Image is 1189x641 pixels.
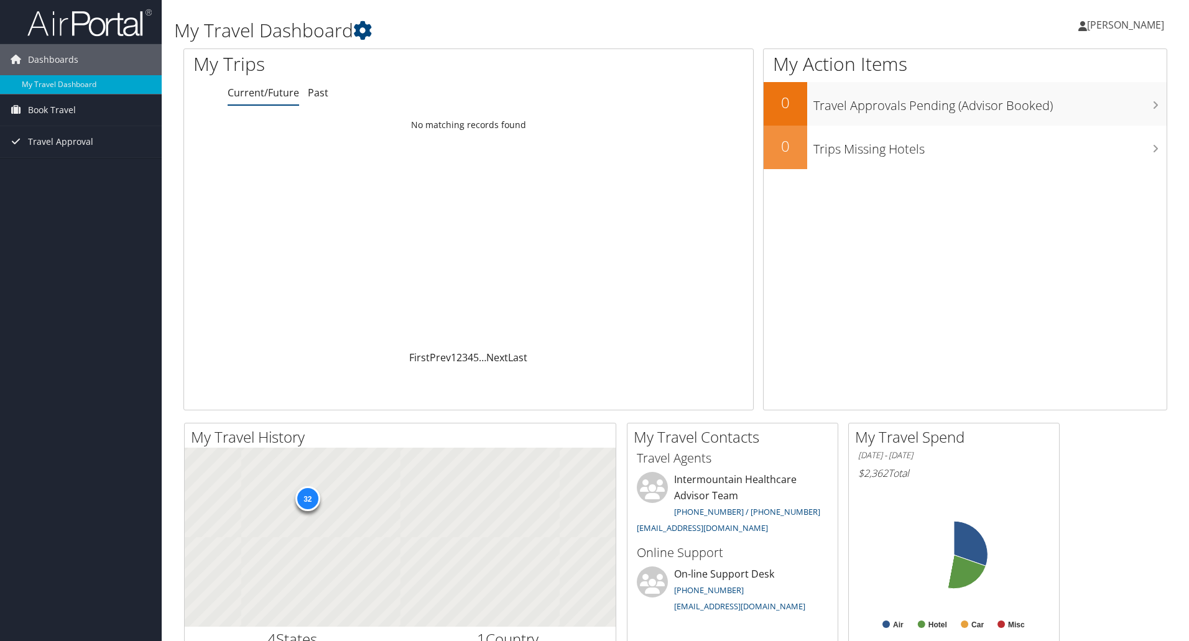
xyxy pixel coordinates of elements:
[764,51,1167,77] h1: My Action Items
[858,466,1050,480] h6: Total
[184,114,753,136] td: No matching records found
[456,351,462,364] a: 2
[28,44,78,75] span: Dashboards
[1087,18,1164,32] span: [PERSON_NAME]
[479,351,486,364] span: …
[764,126,1167,169] a: 0Trips Missing Hotels
[631,566,835,617] li: On-line Support Desk
[637,544,828,561] h3: Online Support
[971,620,984,629] text: Car
[409,351,430,364] a: First
[308,86,328,99] a: Past
[28,95,76,126] span: Book Travel
[855,427,1059,448] h2: My Travel Spend
[193,51,507,77] h1: My Trips
[764,136,807,157] h2: 0
[637,450,828,467] h3: Travel Agents
[174,17,843,44] h1: My Travel Dashboard
[674,601,805,612] a: [EMAIL_ADDRESS][DOMAIN_NAME]
[764,92,807,113] h2: 0
[486,351,508,364] a: Next
[462,351,468,364] a: 3
[637,522,768,533] a: [EMAIL_ADDRESS][DOMAIN_NAME]
[674,506,820,517] a: [PHONE_NUMBER] / [PHONE_NUMBER]
[634,427,838,448] h2: My Travel Contacts
[228,86,299,99] a: Current/Future
[1008,620,1025,629] text: Misc
[28,126,93,157] span: Travel Approval
[468,351,473,364] a: 4
[813,134,1167,158] h3: Trips Missing Hotels
[858,466,888,480] span: $2,362
[191,427,616,448] h2: My Travel History
[631,472,835,538] li: Intermountain Healthcare Advisor Team
[1078,6,1177,44] a: [PERSON_NAME]
[858,450,1050,461] h6: [DATE] - [DATE]
[295,486,320,511] div: 32
[508,351,527,364] a: Last
[928,620,947,629] text: Hotel
[764,82,1167,126] a: 0Travel Approvals Pending (Advisor Booked)
[893,620,904,629] text: Air
[430,351,451,364] a: Prev
[813,91,1167,114] h3: Travel Approvals Pending (Advisor Booked)
[473,351,479,364] a: 5
[451,351,456,364] a: 1
[27,8,152,37] img: airportal-logo.png
[674,584,744,596] a: [PHONE_NUMBER]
